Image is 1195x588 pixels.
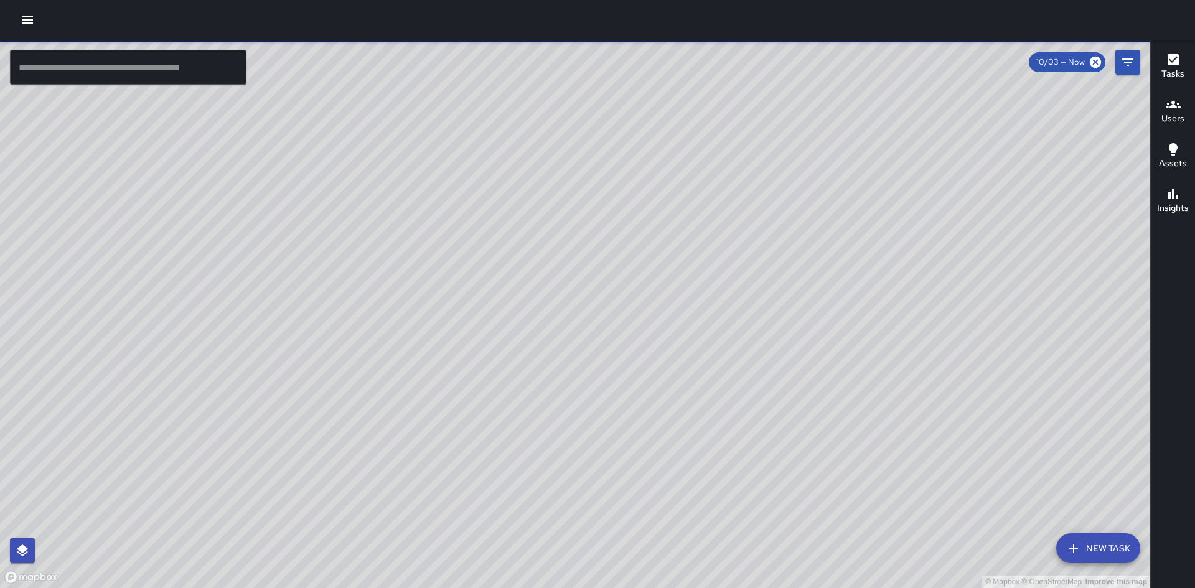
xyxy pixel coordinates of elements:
button: Assets [1151,134,1195,179]
button: Tasks [1151,45,1195,90]
h6: Users [1161,112,1184,126]
div: 10/03 — Now [1029,52,1105,72]
button: Insights [1151,179,1195,224]
button: Users [1151,90,1195,134]
span: 10/03 — Now [1029,56,1092,68]
h6: Assets [1159,157,1187,170]
h6: Insights [1157,202,1189,215]
h6: Tasks [1161,67,1184,81]
button: New Task [1056,533,1140,563]
button: Filters [1115,50,1140,75]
